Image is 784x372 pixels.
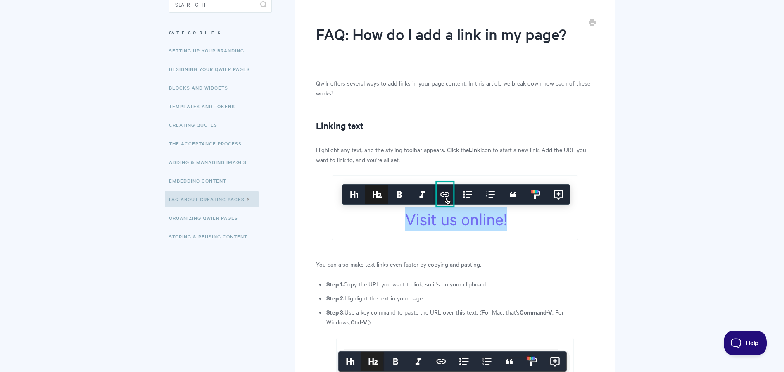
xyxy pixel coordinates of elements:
a: Setting up your Branding [169,42,250,59]
a: Creating Quotes [169,117,223,133]
p: You can also make text links even faster by copying and pasting. [316,259,594,269]
h2: Linking text [316,119,594,132]
strong: Command-V [520,308,552,316]
li: Copy the URL you want to link, so it's on your clipboard. [326,279,594,289]
a: Print this Article [589,19,596,28]
strong: Step 1. [326,279,344,288]
a: FAQ About Creating Pages [165,191,259,207]
a: Designing Your Qwilr Pages [169,61,256,77]
h1: FAQ: How do I add a link in my page? [316,24,582,59]
a: Adding & Managing Images [169,154,253,170]
li: Highlight the text in your page. [326,293,594,303]
a: Templates and Tokens [169,98,241,114]
h3: Categories [169,25,272,40]
strong: Ctrl-V [351,317,367,326]
a: Storing & Reusing Content [169,228,254,245]
p: Qwilr offers several ways to add links in your page content. In this article we break down how ea... [316,78,594,98]
a: Blocks and Widgets [169,79,234,96]
a: The Acceptance Process [169,135,248,152]
strong: Step 3. [326,308,344,316]
li: Use a key command to paste the URL over this text. (For Mac, that's . For Windows, .) [326,307,594,327]
p: Highlight any text, and the styling toolbar appears. Click the icon to start a new link. Add the ... [316,145,594,165]
a: Embedding Content [169,172,233,189]
iframe: Toggle Customer Support [724,331,767,355]
strong: Step 2. [326,293,344,302]
a: Organizing Qwilr Pages [169,210,244,226]
strong: Link [469,145,480,154]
